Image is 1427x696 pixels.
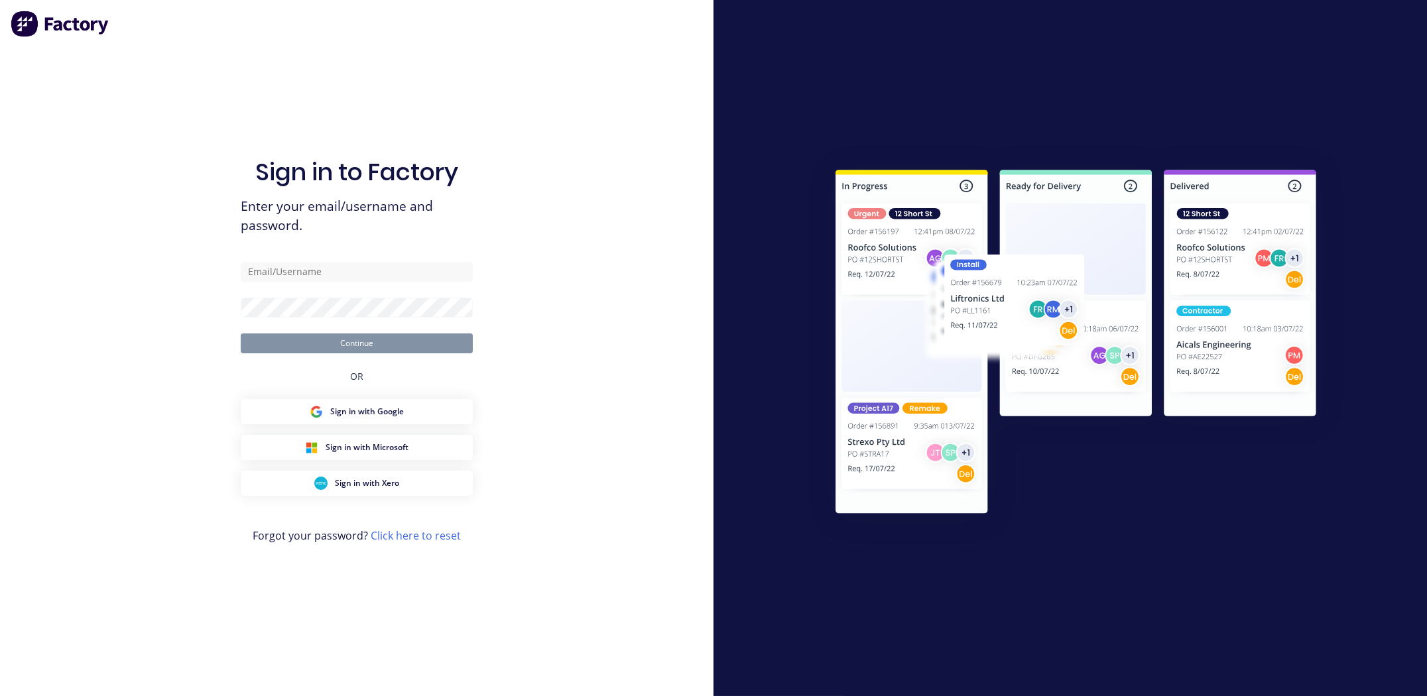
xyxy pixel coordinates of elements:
h1: Sign in to Factory [255,158,458,186]
img: Sign in [806,143,1345,545]
span: Enter your email/username and password. [241,197,473,235]
button: Continue [241,333,473,353]
img: Microsoft Sign in [305,441,318,454]
a: Click here to reset [371,528,461,543]
span: Sign in with Xero [336,477,400,489]
input: Email/Username [241,262,473,282]
img: Xero Sign in [314,477,328,490]
span: Forgot your password? [253,528,461,544]
span: Sign in with Google [331,406,404,418]
img: Google Sign in [310,405,323,418]
img: Factory [11,11,110,37]
span: Sign in with Microsoft [326,441,409,453]
button: Microsoft Sign inSign in with Microsoft [241,435,473,460]
button: Google Sign inSign in with Google [241,399,473,424]
button: Xero Sign inSign in with Xero [241,471,473,496]
div: OR [350,353,363,399]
